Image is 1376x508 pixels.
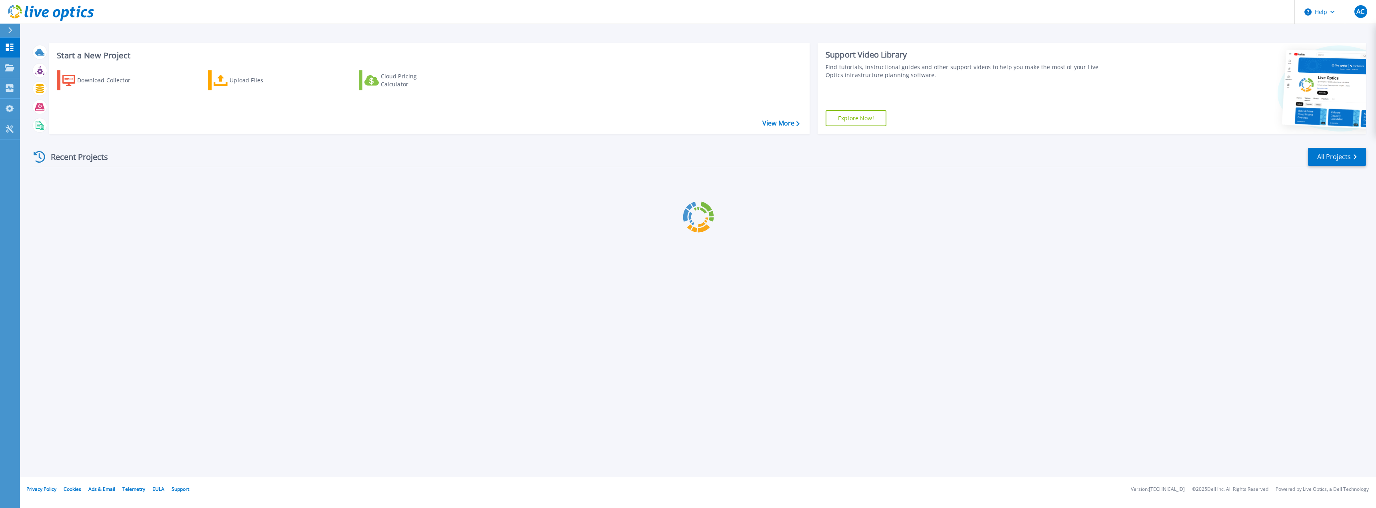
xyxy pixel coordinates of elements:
div: Support Video Library [826,50,1112,60]
span: AC [1356,8,1364,15]
li: Version: [TECHNICAL_ID] [1131,487,1185,492]
li: © 2025 Dell Inc. All Rights Reserved [1192,487,1268,492]
a: All Projects [1308,148,1366,166]
div: Download Collector [77,72,141,88]
div: Recent Projects [31,147,119,167]
a: Cookies [64,486,81,492]
a: Cloud Pricing Calculator [359,70,448,90]
div: Cloud Pricing Calculator [381,72,445,88]
a: EULA [152,486,164,492]
a: Download Collector [57,70,146,90]
div: Upload Files [230,72,294,88]
li: Powered by Live Optics, a Dell Technology [1276,487,1369,492]
a: Privacy Policy [26,486,56,492]
a: Explore Now! [826,110,886,126]
a: Ads & Email [88,486,115,492]
a: Telemetry [122,486,145,492]
h3: Start a New Project [57,51,799,60]
a: Support [172,486,189,492]
a: View More [762,120,800,127]
div: Find tutorials, instructional guides and other support videos to help you make the most of your L... [826,63,1112,79]
a: Upload Files [208,70,297,90]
